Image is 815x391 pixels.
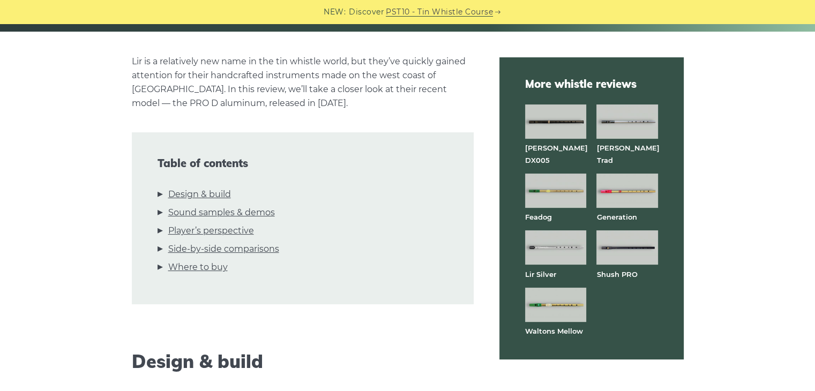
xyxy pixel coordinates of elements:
a: Side-by-side comparisons [168,242,279,256]
img: Dixon DX005 tin whistle full front view [525,104,586,139]
a: Sound samples & demos [168,206,275,220]
a: Waltons Mellow [525,327,583,335]
a: Feadog [525,213,552,221]
a: Design & build [168,187,231,201]
a: Generation [596,213,637,221]
img: Lir Silver tin whistle full front view [525,230,586,265]
img: Waltons Mellow tin whistle full front view [525,288,586,322]
img: Dixon Trad tin whistle full front view [596,104,657,139]
span: Table of contents [158,157,448,170]
a: Where to buy [168,260,228,274]
span: More whistle reviews [525,77,658,92]
a: Lir Silver [525,270,556,279]
img: Shuh PRO tin whistle full front view [596,230,657,265]
h2: Design & build [132,351,474,373]
a: [PERSON_NAME] DX005 [525,144,588,164]
a: [PERSON_NAME] Trad [596,144,659,164]
p: Lir is a relatively new name in the tin whistle world, but they’ve quickly gained attention for t... [132,55,474,110]
span: NEW: [324,6,346,18]
img: Feadog brass tin whistle full front view [525,174,586,208]
a: Player’s perspective [168,224,254,238]
a: PST10 - Tin Whistle Course [386,6,493,18]
span: Discover [349,6,384,18]
img: Generation brass tin whistle full front view [596,174,657,208]
a: Shush PRO [596,270,637,279]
